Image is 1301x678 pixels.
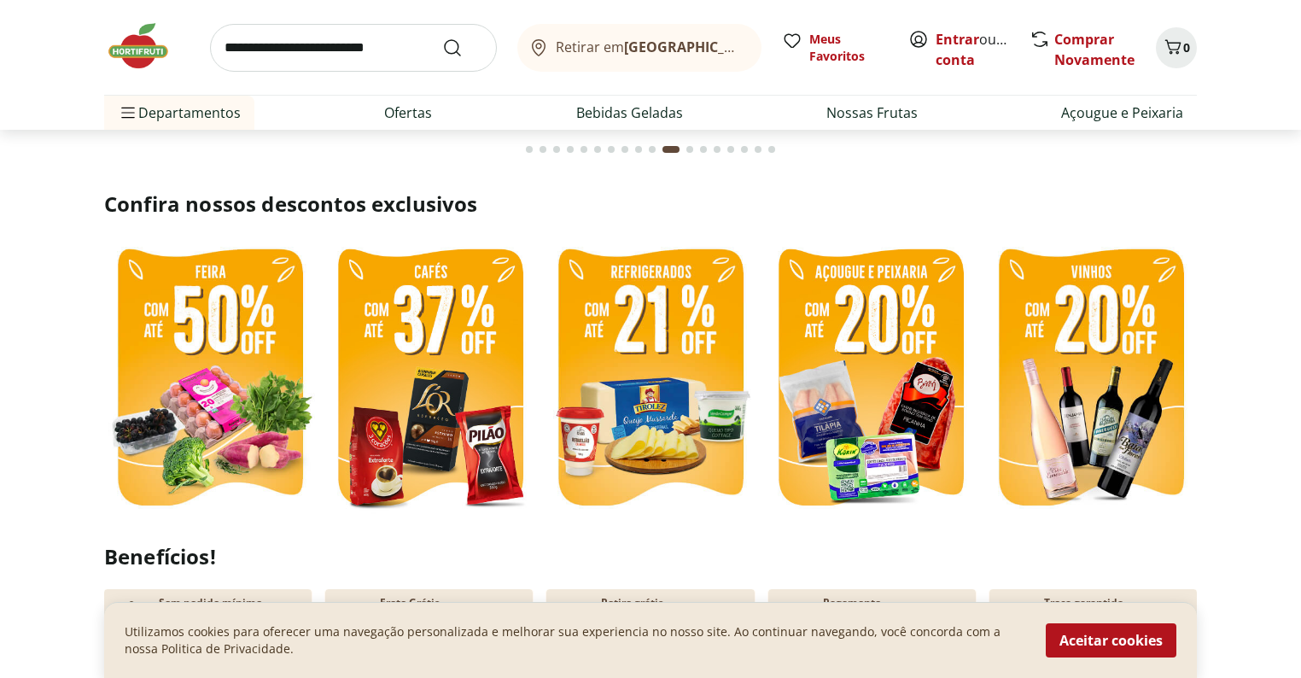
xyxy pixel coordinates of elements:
[710,129,724,170] button: Go to page 14 from fs-carousel
[765,238,977,521] img: resfriados
[118,92,138,133] button: Menu
[104,190,1197,218] h2: Confira nossos descontos exclusivos
[104,238,316,521] img: feira
[118,596,145,623] img: check
[601,596,663,610] p: Retire grátis
[556,39,744,55] span: Retirar em
[125,623,1025,658] p: Utilizamos cookies para oferecer uma navegação personalizada e melhorar sua experiencia no nosso ...
[1054,30,1135,69] a: Comprar Novamente
[517,24,761,72] button: Retirar em[GEOGRAPHIC_DATA]/[GEOGRAPHIC_DATA]
[536,129,550,170] button: Go to page 2 from fs-carousel
[936,30,1030,69] a: Criar conta
[809,31,888,65] span: Meus Favoritos
[697,129,710,170] button: Go to page 13 from fs-carousel
[985,238,1197,521] img: vinhos
[1003,596,1030,623] img: Devolução
[159,596,262,610] p: Sem pedido mínimo
[1046,623,1176,658] button: Aceitar cookies
[683,129,697,170] button: Go to page 12 from fs-carousel
[645,129,659,170] button: Go to page 10 from fs-carousel
[118,92,241,133] span: Departamentos
[545,238,756,521] img: refrigerados
[936,30,979,49] a: Entrar
[1044,596,1123,610] p: Troca garantida
[936,29,1012,70] span: ou
[1183,39,1190,56] span: 0
[738,129,751,170] button: Go to page 16 from fs-carousel
[104,20,190,72] img: Hortifruti
[339,596,366,623] img: truck
[826,102,918,123] a: Nossas Frutas
[724,129,738,170] button: Go to page 15 from fs-carousel
[782,31,888,65] a: Meus Favoritos
[1061,102,1183,123] a: Açougue e Peixaria
[659,129,683,170] button: Current page from fs-carousel
[324,238,536,521] img: café
[591,129,604,170] button: Go to page 6 from fs-carousel
[563,129,577,170] button: Go to page 4 from fs-carousel
[618,129,632,170] button: Go to page 8 from fs-carousel
[765,129,779,170] button: Go to page 18 from fs-carousel
[550,129,563,170] button: Go to page 3 from fs-carousel
[751,129,765,170] button: Go to page 17 from fs-carousel
[210,24,497,72] input: search
[380,596,440,610] p: Frete Grátis
[442,38,483,58] button: Submit Search
[632,129,645,170] button: Go to page 9 from fs-carousel
[1156,27,1197,68] button: Carrinho
[576,102,683,123] a: Bebidas Geladas
[522,129,536,170] button: Go to page 1 from fs-carousel
[577,129,591,170] button: Go to page 5 from fs-carousel
[624,38,912,56] b: [GEOGRAPHIC_DATA]/[GEOGRAPHIC_DATA]
[604,129,618,170] button: Go to page 7 from fs-carousel
[384,102,432,123] a: Ofertas
[560,596,587,623] img: payment
[104,545,1197,569] h2: Benefícios!
[823,596,881,610] p: Pagamento
[782,596,809,623] img: card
